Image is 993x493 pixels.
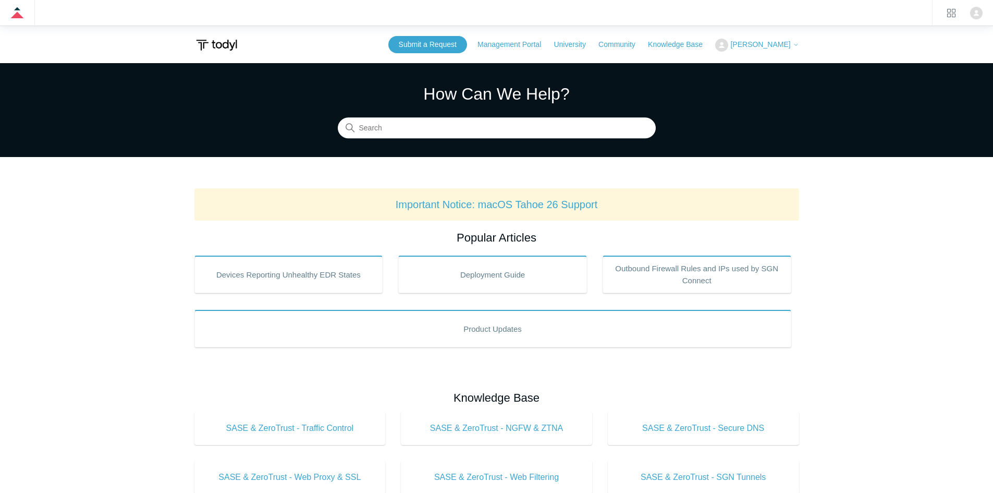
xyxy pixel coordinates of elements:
span: SASE & ZeroTrust - NGFW & ZTNA [416,422,577,435]
a: Devices Reporting Unhealthy EDR States [194,256,383,293]
a: University [554,39,596,50]
a: SASE & ZeroTrust - Secure DNS [608,412,799,445]
a: Product Updates [194,310,791,347]
h1: How Can We Help? [338,81,656,106]
img: user avatar [970,7,983,19]
a: Deployment Guide [398,256,587,293]
button: [PERSON_NAME] [715,39,799,52]
a: Community [598,39,646,50]
a: Outbound Firewall Rules and IPs used by SGN Connect [603,256,791,293]
a: SASE & ZeroTrust - NGFW & ZTNA [401,412,592,445]
span: SASE & ZeroTrust - Traffic Control [210,422,370,435]
span: SASE & ZeroTrust - Web Proxy & SSL [210,471,370,484]
input: Search [338,118,656,139]
span: SASE & ZeroTrust - Web Filtering [416,471,577,484]
a: SASE & ZeroTrust - Traffic Control [194,412,386,445]
a: Management Portal [477,39,551,50]
h2: Knowledge Base [194,389,799,406]
zd-hc-trigger: Click your profile icon to open the profile menu [970,7,983,19]
span: [PERSON_NAME] [730,40,790,49]
a: Important Notice: macOS Tahoe 26 Support [396,199,598,210]
img: Todyl Support Center Help Center home page [194,35,239,55]
span: SASE & ZeroTrust - Secure DNS [623,422,783,435]
a: Submit a Request [388,36,467,53]
a: Knowledge Base [648,39,713,50]
span: SASE & ZeroTrust - SGN Tunnels [623,471,783,484]
h2: Popular Articles [194,229,799,246]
